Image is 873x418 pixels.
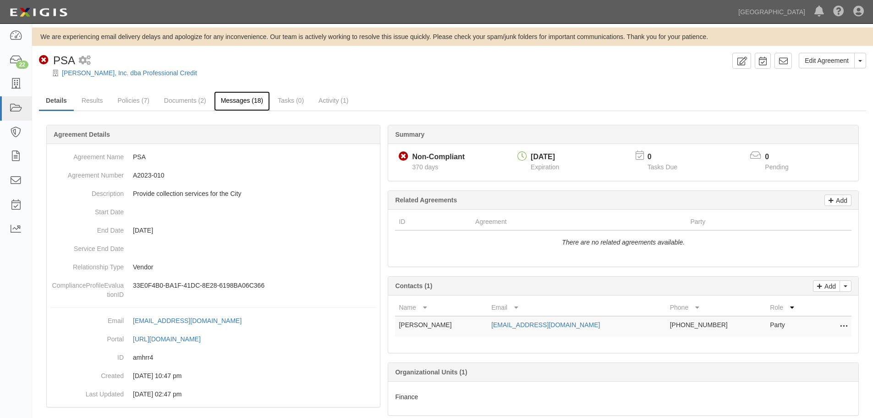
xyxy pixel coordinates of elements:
dt: Description [50,184,124,198]
a: Add [813,280,840,292]
dt: ComplianceProfileEvaluationID [50,276,124,299]
th: ID [395,213,472,230]
p: Add [834,195,847,206]
dt: Portal [50,330,124,344]
a: Edit Agreement [799,53,855,68]
dd: A2023-010 [50,166,376,184]
dt: Email [50,312,124,325]
i: Help Center - Complianz [833,6,844,17]
i: Non-Compliant [399,152,408,162]
a: [URL][DOMAIN_NAME] [133,335,211,343]
p: 0 [765,152,800,162]
dt: Agreement Number [50,166,124,180]
b: Agreement Details [54,131,110,138]
span: Tasks Due [648,163,677,171]
b: Related Agreements [395,196,457,204]
i: Non-Compliant [39,56,49,65]
th: Role [766,299,815,316]
th: Agreement [472,213,686,230]
dd: amhrr4 [50,348,376,367]
th: Party [686,213,811,230]
b: Contacts (1) [395,282,432,290]
th: Name [395,299,488,316]
b: Organizational Units (1) [395,368,467,376]
a: Add [824,195,851,206]
p: Provide collection services for the City [133,189,376,198]
th: Email [488,299,666,316]
dt: Relationship Type [50,258,124,272]
span: Since 08/06/2024 [412,163,438,171]
dt: Agreement Name [50,148,124,162]
td: [PHONE_NUMBER] [666,316,766,337]
dd: Vendor [50,258,376,276]
a: Details [39,91,74,111]
p: 33E0F4B0-BA1F-41DC-8E28-6198BA06C366 [133,281,376,290]
img: logo-5460c22ac91f19d4615b14bd174203de0afe785f0fc80cf4dbbc73dc1793850b.png [7,4,70,21]
th: Phone [666,299,766,316]
td: [PERSON_NAME] [395,316,488,337]
dt: Created [50,367,124,380]
dd: [DATE] 10:47 pm [50,367,376,385]
dt: Service End Date [50,240,124,253]
a: Documents (2) [157,91,213,110]
p: 0 [648,152,689,162]
dd: [DATE] [50,221,376,240]
i: 4 scheduled workflows [79,56,91,66]
a: Tasks (0) [271,91,311,110]
a: [PERSON_NAME], Inc. dba Professional Credit [62,69,197,77]
i: There are no related agreements available. [562,239,685,246]
a: Messages (18) [214,91,270,111]
div: We are experiencing email delivery delays and apologize for any inconvenience. Our team is active... [32,32,873,41]
div: 22 [16,61,28,69]
dt: Start Date [50,203,124,217]
div: [EMAIL_ADDRESS][DOMAIN_NAME] [133,316,242,325]
a: [EMAIL_ADDRESS][DOMAIN_NAME] [133,317,252,324]
dt: ID [50,348,124,362]
dd: [DATE] 02:47 pm [50,385,376,403]
a: Activity (1) [312,91,355,110]
span: Pending [765,163,788,171]
a: Results [75,91,110,110]
div: [DATE] [531,152,559,162]
a: Policies (7) [111,91,156,110]
span: PSA [53,54,75,67]
b: Summary [395,131,424,138]
a: [GEOGRAPHIC_DATA] [734,3,810,21]
span: Expiration [531,163,559,171]
div: PSA [39,53,75,68]
span: Finance [395,393,418,401]
dd: PSA [50,148,376,166]
p: Add [822,281,836,291]
div: Non-Compliant [412,152,465,162]
td: Party [766,316,815,337]
dt: End Date [50,221,124,235]
a: [EMAIL_ADDRESS][DOMAIN_NAME] [491,321,600,329]
dt: Last Updated [50,385,124,399]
